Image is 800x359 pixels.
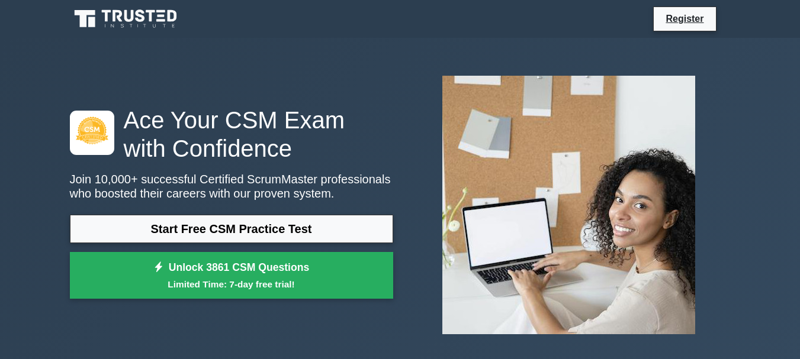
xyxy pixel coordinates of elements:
[70,252,393,299] a: Unlock 3861 CSM QuestionsLimited Time: 7-day free trial!
[658,11,711,26] a: Register
[70,172,393,200] p: Join 10,000+ successful Certified ScrumMaster professionals who boosted their careers with our pr...
[85,277,378,291] small: Limited Time: 7-day free trial!
[70,215,393,243] a: Start Free CSM Practice Test
[70,106,393,163] h1: Ace Your CSM Exam with Confidence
